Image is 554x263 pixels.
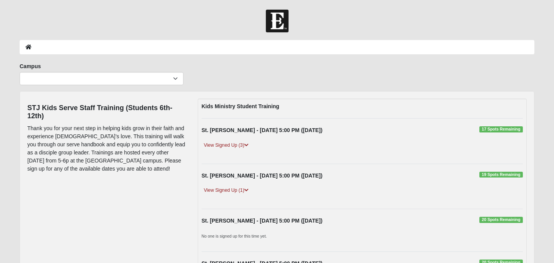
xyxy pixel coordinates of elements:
span: 20 Spots Remaining [479,217,523,223]
strong: St. [PERSON_NAME] - [DATE] 5:00 PM ([DATE]) [202,127,322,133]
strong: St. [PERSON_NAME] - [DATE] 5:00 PM ([DATE]) [202,173,322,179]
small: No one is signed up for this time yet. [202,234,267,238]
label: Campus [20,62,41,70]
img: Church of Eleven22 Logo [266,10,289,32]
span: 17 Spots Remaining [479,126,523,132]
strong: St. [PERSON_NAME] - [DATE] 5:00 PM ([DATE]) [202,218,322,224]
span: 19 Spots Remaining [479,172,523,178]
p: Thank you for your next step in helping kids grow in their faith and experience [DEMOGRAPHIC_DATA... [27,124,186,173]
a: View Signed Up (3) [202,141,251,149]
a: View Signed Up (1) [202,186,251,194]
h4: STJ Kids Serve Staff Training (Students 6th-12th) [27,104,186,121]
strong: Kids Ministry Student Training [202,103,279,109]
